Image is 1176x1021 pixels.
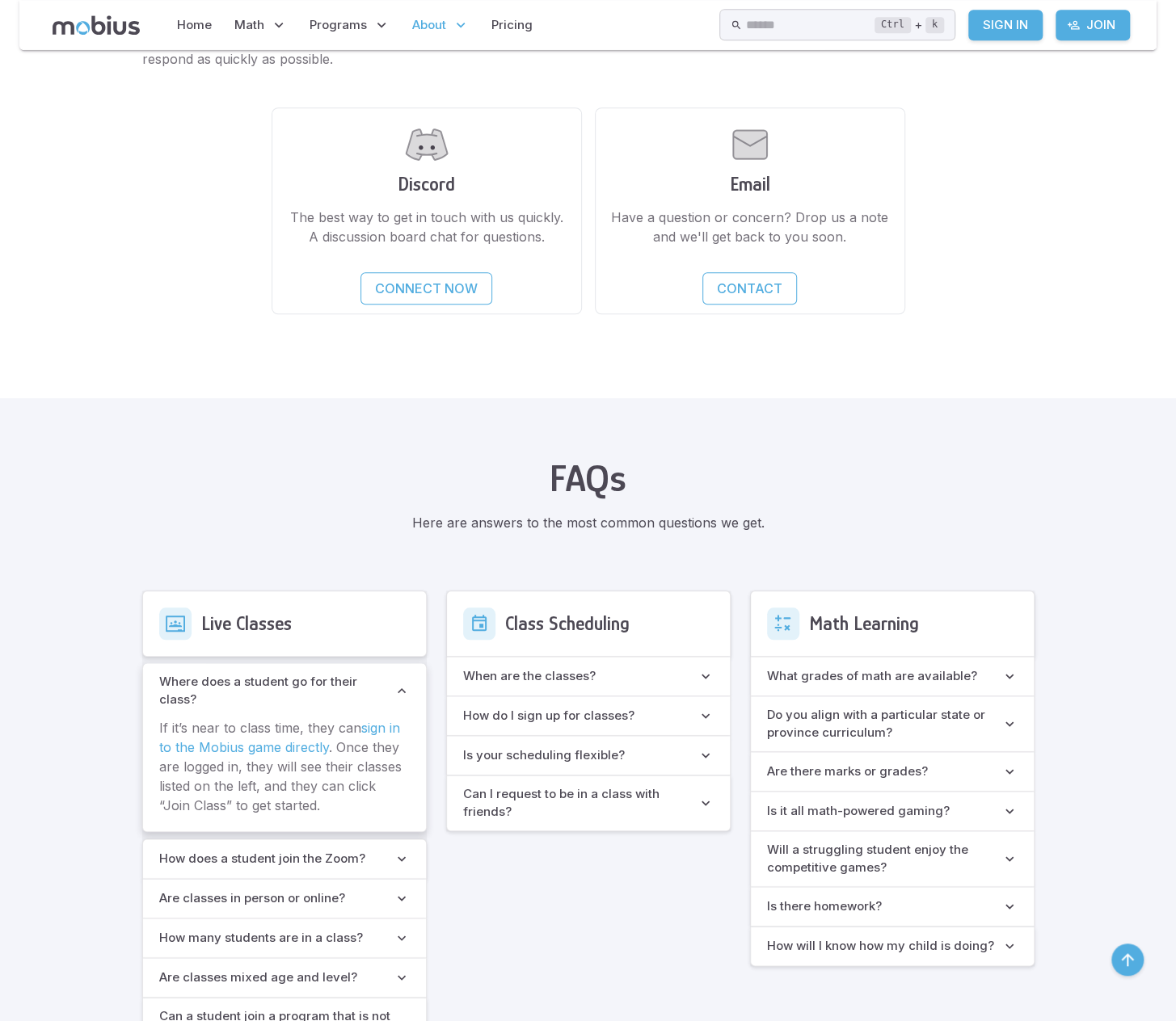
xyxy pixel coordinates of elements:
[702,272,797,305] a: Contact
[447,696,730,735] button: How do I sign up for classes?
[159,718,410,815] p: If it’s near to class time, they can . Once they are logged in, they will see their classes liste...
[159,720,400,755] a: sign in to the Mobius game directly
[143,958,426,997] button: Are classes mixed age and level?
[201,612,292,634] h3: Live Classes
[159,850,365,868] h6: How does a student join the Zoom?
[968,10,1043,40] a: Sign In
[875,15,944,35] div: +
[809,612,919,634] h3: Math Learning
[487,6,537,44] a: Pricing
[767,937,994,955] h6: How will I know how my child is doing?
[143,918,426,957] button: How many students are in a class?
[751,752,1034,791] button: Are there marks or grades?
[285,173,568,195] h3: Discord
[463,746,625,764] h6: Is your scheduling flexible?
[463,707,634,725] h6: How do I sign up for classes?
[143,663,426,718] button: Where does a student go for their class?
[717,279,782,298] p: Contact
[609,173,891,195] h3: Email
[767,667,977,685] h6: What grades of math are available?
[285,208,568,246] p: The best way to get in touch with us quickly. A discussion board chat for questions.
[159,929,363,947] h6: How many students are in a class?
[143,839,426,878] button: How does a student join the Zoom?
[159,968,357,986] h6: Are classes mixed age and level?
[767,763,928,780] h6: Are there marks or grades?
[767,897,882,915] h6: Is there homework?
[143,879,426,918] button: Are classes in person or online?
[142,513,1035,532] p: Here are answers to the most common questions we get.
[505,612,630,634] h3: Class Scheduling
[751,831,1034,886] button: Will a struggling student enjoy the competitive games?
[463,667,596,685] h6: When are the classes?
[412,16,446,34] span: About
[234,16,264,34] span: Math
[159,889,345,907] h6: Are classes in person or online?
[375,279,478,298] p: Connect Now
[767,706,1001,742] h6: Do you align with a particular state or province curriculum?
[447,657,730,695] button: When are the classes?
[463,785,698,821] h6: Can I request to be in a class with friends?
[172,6,217,44] a: Home
[609,208,891,246] p: Have a question or concern? Drop us a note and we'll get back to you soon.
[360,272,492,305] a: Connect Now
[767,841,1001,876] h6: Will a struggling student enjoy the competitive games?
[751,657,1034,695] button: What grades of math are available?
[751,696,1034,751] button: Do you align with a particular state or province curriculum?
[751,792,1034,830] button: Is it all math-powered gaming?
[447,775,730,830] button: Can I request to be in a class with friends?
[310,16,367,34] span: Programs
[447,736,730,775] button: Is your scheduling flexible?
[875,17,911,33] kbd: Ctrl
[142,456,1035,500] h2: FAQs
[751,926,1034,965] button: How will I know how my child is doing?
[1056,10,1130,40] a: Join
[767,802,950,820] h6: Is it all math-powered gaming?
[159,673,394,708] h6: Where does a student go for their class?
[751,887,1034,926] button: Is there homework?
[925,17,944,33] kbd: k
